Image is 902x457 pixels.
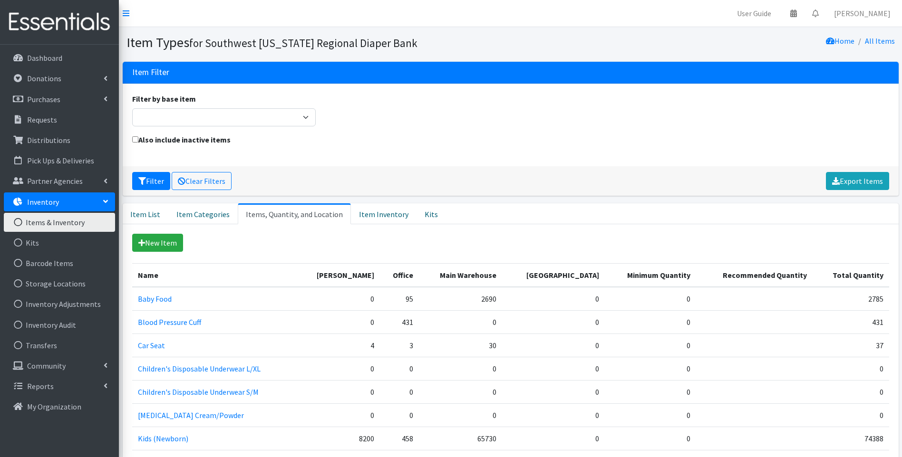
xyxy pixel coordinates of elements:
[4,254,115,273] a: Barcode Items
[4,274,115,293] a: Storage Locations
[502,263,605,287] th: [GEOGRAPHIC_DATA]
[27,361,66,371] p: Community
[138,434,188,443] a: Kids (Newborn)
[296,310,380,333] td: 0
[132,172,170,190] button: Filter
[826,36,854,46] a: Home
[4,69,115,88] a: Donations
[4,171,115,190] a: Partner Agencies
[27,402,81,411] p: My Organization
[27,176,83,186] p: Partner Agencies
[132,136,138,143] input: Also include inactive items
[168,203,238,224] a: Item Categories
[502,403,605,427] td: 0
[27,135,70,145] p: Distributions
[380,427,419,450] td: 458
[605,333,696,357] td: 0
[813,287,889,311] td: 2785
[605,403,696,427] td: 0
[419,333,502,357] td: 30
[4,397,115,416] a: My Organization
[4,110,115,129] a: Requests
[813,263,889,287] th: Total Quantity
[696,263,813,287] th: Recommended Quantity
[380,333,419,357] td: 3
[813,380,889,403] td: 0
[138,410,244,420] a: [MEDICAL_DATA] Cream/Powder
[419,427,502,450] td: 65730
[189,36,417,50] small: for Southwest [US_STATE] Regional Diaper Bank
[813,427,889,450] td: 74388
[296,287,380,311] td: 0
[4,336,115,355] a: Transfers
[605,263,696,287] th: Minimum Quantity
[4,90,115,109] a: Purchases
[4,6,115,38] img: HumanEssentials
[296,427,380,450] td: 8200
[27,53,62,63] p: Dashboard
[4,213,115,232] a: Items & Inventory
[605,287,696,311] td: 0
[296,333,380,357] td: 4
[296,263,380,287] th: [PERSON_NAME]
[238,203,351,224] a: Items, Quantity, and Location
[419,287,502,311] td: 2690
[132,93,196,105] label: Filter by base item
[380,357,419,380] td: 0
[172,172,232,190] a: Clear Filters
[419,403,502,427] td: 0
[605,357,696,380] td: 0
[132,234,183,252] a: New Item
[813,310,889,333] td: 431
[27,115,57,124] p: Requests
[138,364,261,373] a: Children's Disposable Underwear L/XL
[126,34,507,51] h1: Item Types
[729,4,779,23] a: User Guide
[380,403,419,427] td: 0
[4,295,115,314] a: Inventory Adjustments
[138,387,259,397] a: Children's Disposable Underwear S/M
[4,315,115,334] a: Inventory Audit
[132,134,231,145] label: Also include inactive items
[605,380,696,403] td: 0
[865,36,895,46] a: All Items
[380,380,419,403] td: 0
[123,203,168,224] a: Item List
[380,310,419,333] td: 431
[419,310,502,333] td: 0
[296,357,380,380] td: 0
[502,357,605,380] td: 0
[502,333,605,357] td: 0
[605,310,696,333] td: 0
[4,131,115,150] a: Distributions
[138,317,201,327] a: Blood Pressure Cuff
[813,333,889,357] td: 37
[813,357,889,380] td: 0
[4,356,115,375] a: Community
[138,294,172,304] a: Baby Food
[502,380,605,403] td: 0
[605,427,696,450] td: 0
[419,263,502,287] th: Main Warehouse
[417,203,446,224] a: Kits
[4,151,115,170] a: Pick Ups & Deliveries
[419,380,502,403] td: 0
[27,381,54,391] p: Reports
[27,74,61,83] p: Donations
[813,403,889,427] td: 0
[27,156,94,165] p: Pick Ups & Deliveries
[4,192,115,211] a: Inventory
[351,203,417,224] a: Item Inventory
[4,233,115,252] a: Kits
[132,67,169,77] h3: Item Filter
[4,377,115,396] a: Reports
[826,4,898,23] a: [PERSON_NAME]
[138,341,165,350] a: Car Seat
[826,172,889,190] a: Export Items
[132,263,296,287] th: Name
[27,197,59,207] p: Inventory
[502,427,605,450] td: 0
[502,287,605,311] td: 0
[380,287,419,311] td: 95
[4,48,115,67] a: Dashboard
